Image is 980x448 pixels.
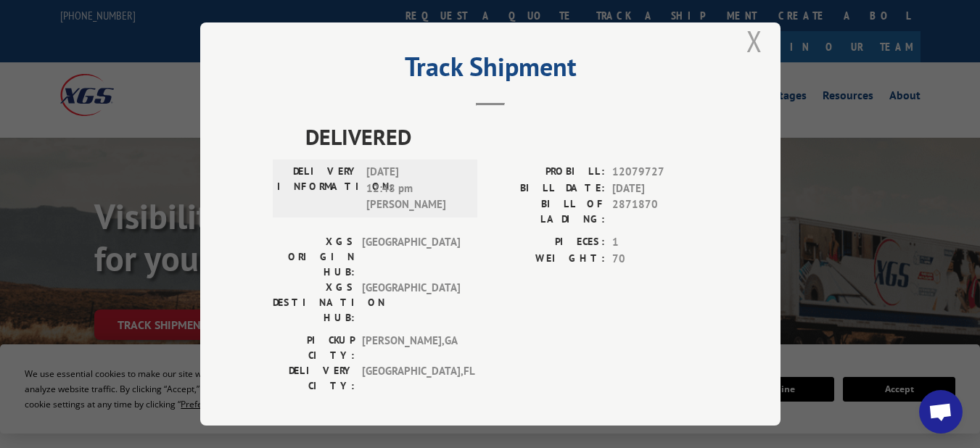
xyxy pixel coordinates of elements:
[490,234,605,251] label: PIECES:
[273,333,355,363] label: PICKUP CITY:
[612,164,708,181] span: 12079727
[362,363,460,394] span: [GEOGRAPHIC_DATA] , FL
[612,250,708,267] span: 70
[362,234,460,280] span: [GEOGRAPHIC_DATA]
[919,390,963,434] div: Open chat
[490,250,605,267] label: WEIGHT:
[305,120,708,153] span: DELIVERED
[612,180,708,196] span: [DATE]
[746,22,762,60] button: Close modal
[362,333,460,363] span: [PERSON_NAME] , GA
[612,234,708,251] span: 1
[490,164,605,181] label: PROBILL:
[366,164,464,213] span: [DATE] 12:48 pm [PERSON_NAME]
[273,280,355,325] label: XGS DESTINATION HUB:
[273,57,708,84] h2: Track Shipment
[612,196,708,227] span: 2871870
[490,180,605,196] label: BILL DATE:
[273,363,355,394] label: DELIVERY CITY:
[490,196,605,227] label: BILL OF LADING:
[362,280,460,325] span: [GEOGRAPHIC_DATA]
[273,234,355,280] label: XGS ORIGIN HUB:
[277,164,359,213] label: DELIVERY INFORMATION:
